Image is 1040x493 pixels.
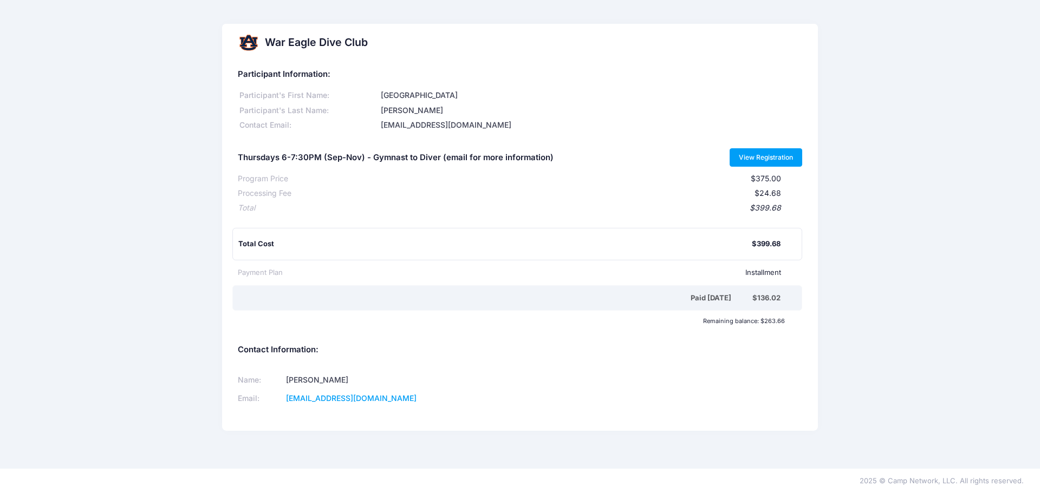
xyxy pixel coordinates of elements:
[238,188,291,199] div: Processing Fee
[238,105,379,116] div: Participant's Last Name:
[238,371,283,390] td: Name:
[860,476,1024,485] span: 2025 © Camp Network, LLC. All rights reserved.
[379,90,803,101] div: [GEOGRAPHIC_DATA]
[238,153,554,163] h5: Thursdays 6-7:30PM (Sep-Nov) - Gymnast to Diver (email for more information)
[238,239,752,249] div: Total Cost
[283,267,781,278] div: Installment
[238,70,802,80] h5: Participant Information:
[291,188,781,199] div: $24.68
[238,345,802,355] h5: Contact Information:
[255,202,781,214] div: $399.68
[238,173,288,185] div: Program Price
[379,105,803,116] div: [PERSON_NAME]
[238,90,379,101] div: Participant's First Name:
[752,239,781,249] div: $399.68
[730,148,803,167] a: View Registration
[283,371,506,390] td: [PERSON_NAME]
[238,267,283,278] div: Payment Plan
[751,174,781,183] span: $375.00
[238,120,379,131] div: Contact Email:
[238,390,283,408] td: Email:
[265,36,368,49] h2: War Eagle Dive Club
[232,318,790,324] div: Remaining balance: $263.66
[286,393,417,403] a: [EMAIL_ADDRESS][DOMAIN_NAME]
[238,202,255,214] div: Total
[379,120,803,131] div: [EMAIL_ADDRESS][DOMAIN_NAME]
[240,293,752,304] div: Paid [DATE]
[752,293,781,304] div: $136.02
